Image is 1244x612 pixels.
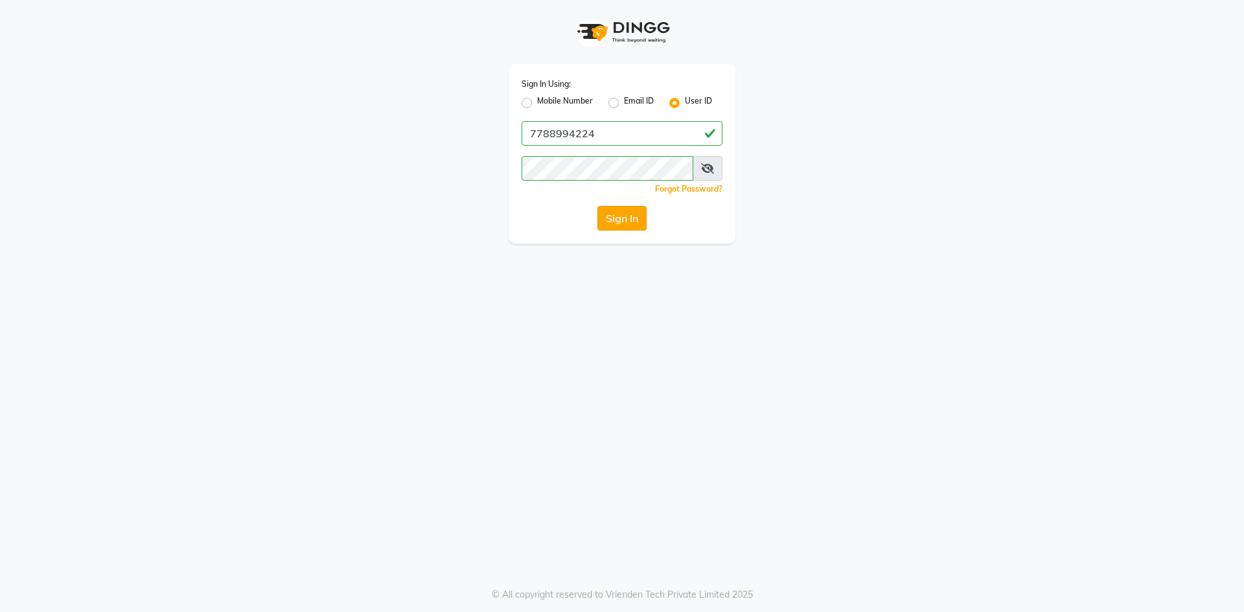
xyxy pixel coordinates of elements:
label: Email ID [624,95,654,111]
input: Username [522,121,722,146]
button: Sign In [597,206,647,231]
label: User ID [685,95,712,111]
input: Username [522,156,693,181]
img: logo1.svg [570,13,674,51]
label: Sign In Using: [522,78,571,90]
label: Mobile Number [537,95,593,111]
a: Forgot Password? [655,184,722,194]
